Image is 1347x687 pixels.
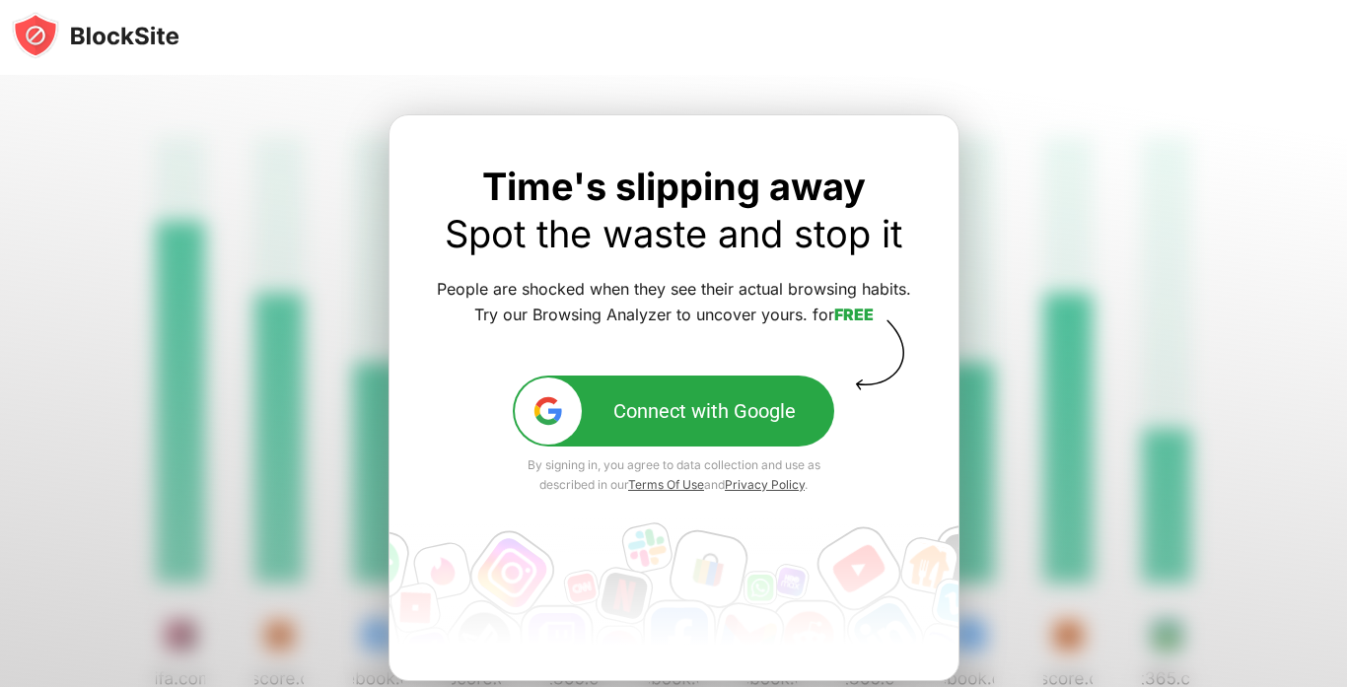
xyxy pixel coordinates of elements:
[437,163,911,257] div: Time's slipping away
[513,376,834,447] button: google-icConnect with Google
[513,455,834,495] div: By signing in, you agree to data collection and use as described in our and .
[613,399,796,423] div: Connect with Google
[848,319,911,390] img: vector-arrow-block.svg
[12,12,179,59] img: blocksite-icon-black.svg
[445,211,902,256] a: Spot the waste and stop it
[725,477,805,492] a: Privacy Policy
[834,305,874,324] a: FREE
[437,277,911,328] div: People are shocked when they see their actual browsing habits. Try our Browsing Analyzer to uncov...
[628,477,704,492] a: Terms Of Use
[532,394,565,428] img: google-ic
